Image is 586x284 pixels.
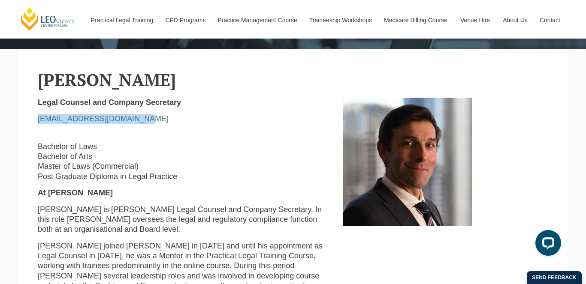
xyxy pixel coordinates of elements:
a: Practice Management Course [211,2,303,39]
span: [PERSON_NAME] is [PERSON_NAME] Legal Counsel and Company Secretary. In this role [PERSON_NAME] ov... [38,205,322,234]
a: About Us [496,2,533,39]
a: Practical Legal Training [85,2,159,39]
a: Venue Hire [454,2,496,39]
h2: [PERSON_NAME] [38,70,548,89]
a: Contact [533,2,567,39]
a: [EMAIL_ADDRESS][DOMAIN_NAME] [38,114,169,123]
strong: Legal Counsel and Company Secretary [38,98,181,107]
a: CPD Programs [159,2,211,39]
a: Medicare Billing Course [378,2,454,39]
span: At [PERSON_NAME] [38,188,113,197]
a: Traineeship Workshops [303,2,378,39]
a: [PERSON_NAME] Centre for Law [19,7,76,31]
p: Bachelor of Laws Bachelor of Arts Master of Laws (Commercial) Post Graduate Diploma in Legal Prac... [38,142,330,182]
iframe: LiveChat chat widget [529,227,565,263]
